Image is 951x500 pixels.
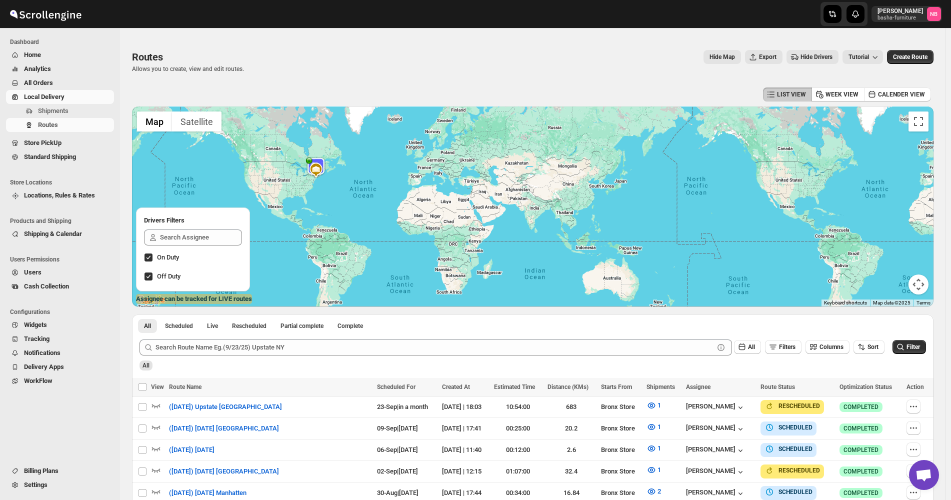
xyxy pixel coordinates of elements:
span: Shipments [646,383,675,390]
span: COMPLETED [843,467,878,475]
span: Hide Drivers [800,53,832,61]
button: RESCHEDULED [764,401,820,411]
button: Hide Drivers [786,50,838,64]
button: Home [6,48,114,62]
span: COMPLETED [843,489,878,497]
span: Rescheduled [232,322,266,330]
span: Analytics [24,65,51,72]
button: [PERSON_NAME] [686,467,745,477]
span: Shipping & Calendar [24,230,82,237]
div: 00:34:00 [494,488,541,498]
div: 20.2 [547,423,595,433]
span: Tracking [24,335,49,342]
button: Widgets [6,318,114,332]
div: 00:12:00 [494,445,541,455]
input: Search Route Name Eg.(9/23/25) Upstate NY [155,339,714,355]
span: Route Status [760,383,795,390]
span: Shipments [38,107,68,114]
span: All Orders [24,79,53,86]
button: 1 [640,440,667,456]
span: 1 [657,423,661,430]
span: Filters [779,343,795,350]
button: Map camera controls [908,274,928,294]
span: Action [906,383,924,390]
img: ScrollEngine [8,1,83,26]
button: 1 [640,397,667,413]
div: [DATE] | 17:41 [442,423,488,433]
button: Show satellite imagery [172,111,221,131]
span: Created At [442,383,470,390]
span: Optimization Status [839,383,892,390]
span: Off Duty [157,272,180,280]
span: Store Locations [10,178,115,186]
span: Scheduled [165,322,193,330]
span: 30-Aug | [DATE] [377,489,418,496]
button: All routes [138,319,157,333]
span: View [151,383,164,390]
span: Products and Shipping [10,217,115,225]
span: 2 [657,487,661,495]
span: ([DATE]) [DATE] [169,445,214,455]
span: Routes [132,51,163,63]
button: ([DATE]) [DATE] [163,442,220,458]
span: Routes [38,121,58,128]
span: ([DATE]) [DATE] Manhatten [169,488,246,498]
button: Analytics [6,62,114,76]
span: COMPLETED [843,403,878,411]
span: Tutorial [848,53,869,60]
span: WorkFlow [24,377,52,384]
button: SCHEDULED [764,422,812,432]
span: Dashboard [10,38,115,46]
div: 683 [547,402,595,412]
span: On Duty [157,253,179,261]
b: RESCHEDULED [778,467,820,474]
button: Keyboard shortcuts [824,299,867,306]
span: Route Name [169,383,201,390]
span: All [144,322,151,330]
span: Filter [906,343,920,350]
span: CALENDER VIEW [878,90,925,98]
span: 09-Sep | [DATE] [377,424,418,432]
span: Hide Map [709,53,735,61]
span: Estimated Time [494,383,535,390]
button: Shipping & Calendar [6,227,114,241]
button: [PERSON_NAME] [686,445,745,455]
span: 1 [657,444,661,452]
span: Settings [24,481,47,488]
input: Search Assignee [160,229,242,245]
div: Bronx Store [601,488,640,498]
button: Map action label [703,50,741,64]
button: 1 [640,419,667,435]
button: [PERSON_NAME] [686,402,745,412]
span: Configurations [10,308,115,316]
span: 23-Sep | in a month [377,403,428,410]
span: Partial complete [280,322,323,330]
div: 01:07:00 [494,466,541,476]
button: Columns [805,340,849,354]
span: Nael Basha [927,7,941,21]
a: Terms [916,300,930,305]
span: COMPLETED [843,446,878,454]
button: ([DATE]) Upstate [GEOGRAPHIC_DATA] [163,399,288,415]
span: ([DATE]) [DATE] [GEOGRAPHIC_DATA] [169,423,279,433]
button: Filter [892,340,926,354]
button: ([DATE]) [DATE] [GEOGRAPHIC_DATA] [163,463,285,479]
button: WorkFlow [6,374,114,388]
span: Cash Collection [24,282,69,290]
span: Delivery Apps [24,363,64,370]
button: Locations, Rules & Rates [6,188,114,202]
button: Billing Plans [6,464,114,478]
div: [PERSON_NAME] [686,424,745,434]
button: Settings [6,478,114,492]
button: Delivery Apps [6,360,114,374]
span: 1 [657,401,661,409]
button: Tracking [6,332,114,346]
span: 1 [657,466,661,473]
label: Assignee can be tracked for LIVE routes [136,294,252,304]
span: Columns [819,343,843,350]
div: 10:54:00 [494,402,541,412]
button: Tutorial [842,50,883,64]
div: [PERSON_NAME] [686,488,745,498]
